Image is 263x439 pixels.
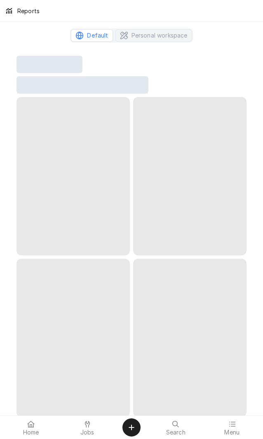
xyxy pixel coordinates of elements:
span: Jobs [80,429,94,436]
a: Menu [204,418,260,437]
span: Personal workspace [131,31,188,40]
a: Home [3,418,59,437]
span: Default [87,31,108,40]
span: Home [23,429,39,436]
span: Menu [224,429,240,436]
a: Search [148,418,204,437]
button: Create Object [122,418,141,437]
a: Jobs [60,418,115,437]
span: Search [166,429,186,436]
